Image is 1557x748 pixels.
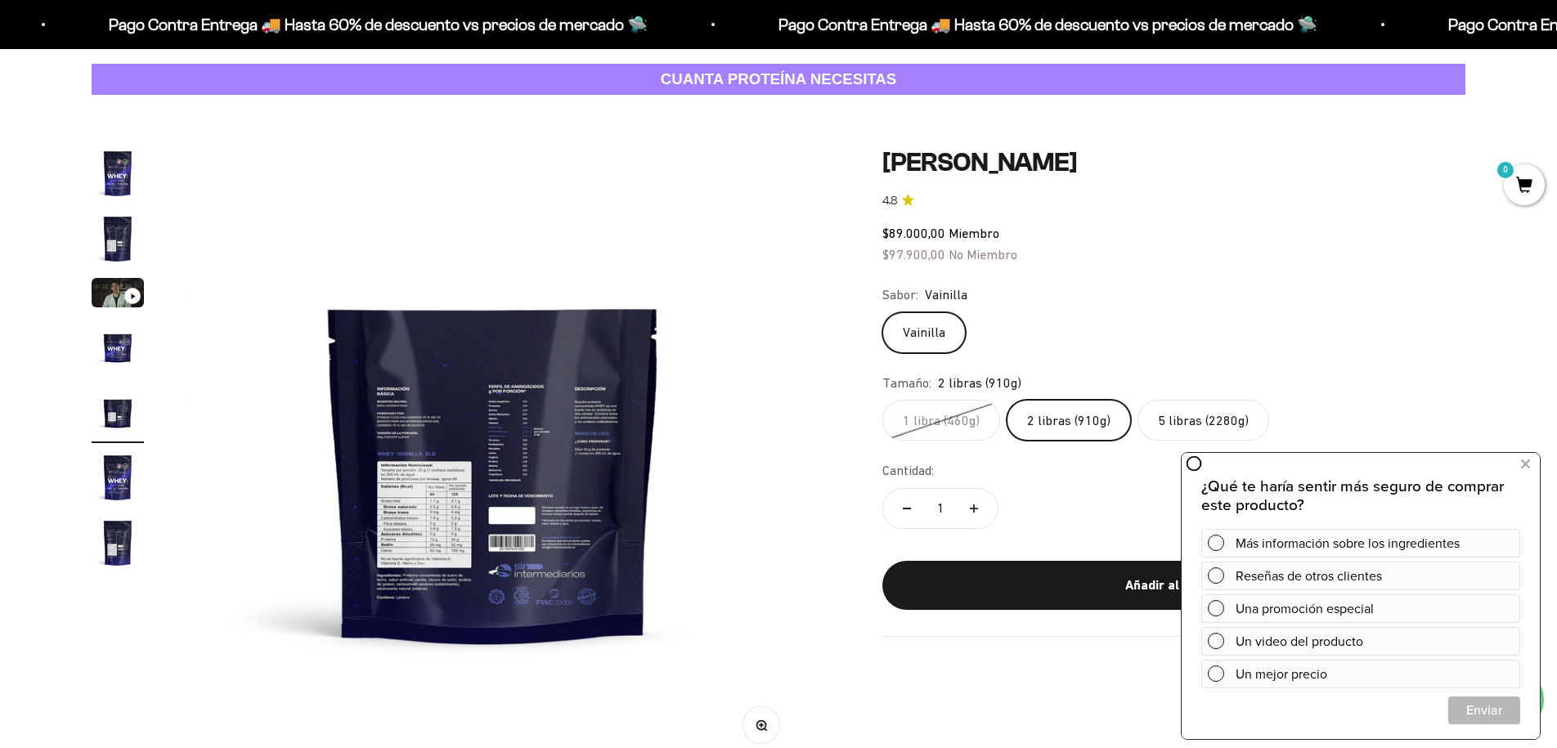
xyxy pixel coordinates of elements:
[949,247,1017,262] span: No Miembro
[882,147,1465,178] h1: [PERSON_NAME]
[882,284,918,306] legend: Sabor:
[92,386,144,443] button: Ir al artículo 5
[883,489,931,528] button: Reducir cantidad
[92,147,144,204] button: Ir al artículo 1
[92,213,144,265] img: Proteína Whey - Vainilla
[92,213,144,270] button: Ir al artículo 2
[661,70,897,87] strong: CUANTA PROTEÍNA NECESITAS
[882,192,1465,210] a: 4.84.8 de 5.0 estrellas
[882,561,1465,610] button: Añadir al carrito
[1182,451,1540,739] iframe: zigpoll-iframe
[882,226,945,240] span: $89.000,00
[882,373,931,394] legend: Tamaño:
[107,11,646,38] p: Pago Contra Entrega 🚚 Hasta 60% de descuento vs precios de mercado 🛸
[882,192,897,210] span: 4.8
[92,451,144,508] button: Ir al artículo 6
[938,373,1021,394] span: 2 libras (910g)
[1504,177,1545,195] a: 0
[882,247,945,262] span: $97.900,00
[92,278,144,312] button: Ir al artículo 3
[92,320,144,378] button: Ir al artículo 4
[92,386,144,438] img: Proteína Whey - Vainilla
[949,226,999,240] span: Miembro
[92,64,1465,96] a: CUANTA PROTEÍNA NECESITAS
[915,575,1433,596] div: Añadir al carrito
[92,451,144,504] img: Proteína Whey - Vainilla
[925,284,967,306] span: Vainilla
[92,147,144,199] img: Proteína Whey - Vainilla
[1496,160,1515,180] mark: 0
[92,517,144,574] button: Ir al artículo 7
[92,320,144,373] img: Proteína Whey - Vainilla
[950,489,998,528] button: Aumentar cantidad
[777,11,1316,38] p: Pago Contra Entrega 🚚 Hasta 60% de descuento vs precios de mercado 🛸
[92,517,144,569] img: Proteína Whey - Vainilla
[882,460,934,481] label: Cantidad:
